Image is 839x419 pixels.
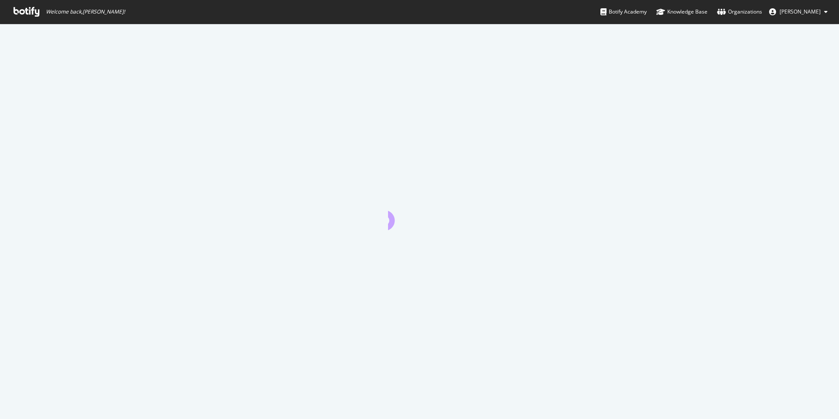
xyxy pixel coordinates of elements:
div: Knowledge Base [656,7,707,16]
div: Botify Academy [600,7,647,16]
div: Organizations [717,7,762,16]
span: Welcome back, [PERSON_NAME] ! [46,8,125,15]
div: animation [388,199,451,230]
button: [PERSON_NAME] [762,5,835,19]
span: Alex Klein [780,8,821,15]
